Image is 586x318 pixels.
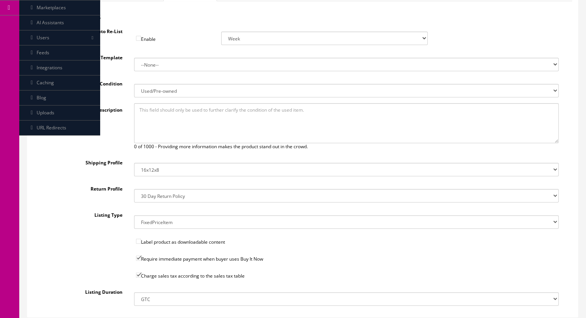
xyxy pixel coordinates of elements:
[136,239,141,244] input: Label product as downloadable content
[128,251,565,263] label: Require immediate payment when buyer uses Buy It Now
[19,30,100,45] a: Users
[136,36,141,41] input: Enable
[41,182,128,192] label: Return Profile
[19,60,100,75] a: Integrations
[128,268,565,280] label: Charge sales tax according to the sales tax table
[19,45,100,60] a: Feeds
[41,11,564,22] h2: Ebay Settings
[41,208,128,219] label: Listing Type
[19,15,100,30] a: AI Assistants
[136,273,141,278] input: Charge sales tax according to the sales tax table
[136,256,141,261] input: Require immediate payment when buyer uses Buy It Now
[19,75,100,90] a: Caching
[19,105,100,121] a: Uploads
[41,156,128,166] label: Shipping Profile
[138,143,308,150] span: of 1000 - Providing more information makes the product stand out in the crowd.
[134,143,137,150] span: 0
[128,234,565,246] label: Label product as downloadable content
[19,121,100,136] a: URL Redirects
[19,0,100,15] a: Marketplaces
[41,285,128,296] label: Listing Duration
[128,32,216,43] label: Enable
[19,90,100,105] a: Blog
